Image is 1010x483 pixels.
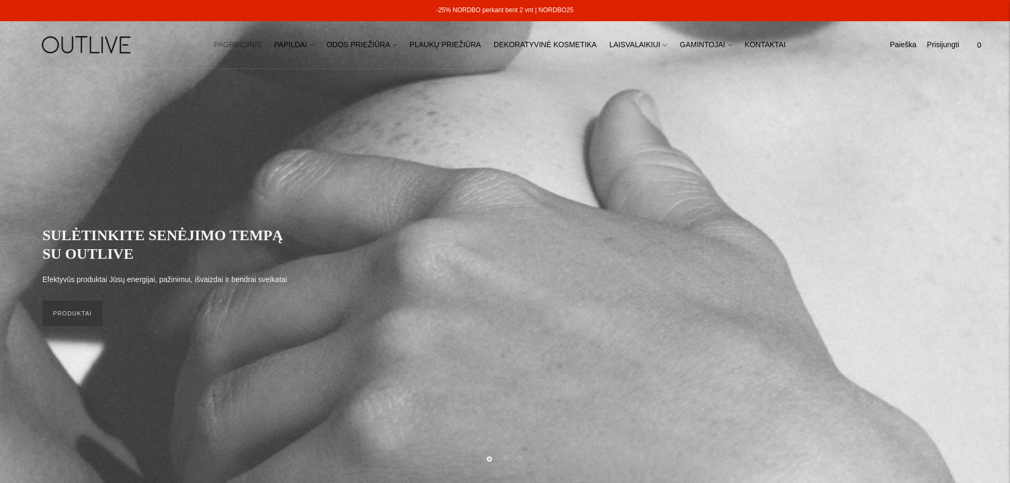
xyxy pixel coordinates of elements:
a: ODOS PRIEŽIŪRA [327,33,397,57]
a: GAMINTOJAI [680,33,732,57]
a: Prisijungti [927,33,959,57]
img: OUTLIVE [21,27,154,63]
a: LAISVALAIKIUI [609,33,667,57]
a: Paieška [890,33,916,57]
a: PAPILDAI [274,33,314,57]
button: Move carousel to slide 2 [503,455,508,461]
a: PRODUKTAI [42,301,102,326]
a: -25% NORDBO perkant bent 2 vnt | NORDBO25 [436,6,573,14]
span: 0 [972,38,987,52]
button: Move carousel to slide 3 [518,455,523,461]
p: Efektyvūs produktai Jūsų energijai, pažinimui, išvaizdai ir bendrai sveikatai [42,274,287,286]
h2: SULĖTINKITE SENĖJIMO TEMPĄ SU OUTLIVE [42,226,297,263]
a: PAGRINDINIS [214,33,261,57]
a: PLAUKŲ PRIEŽIŪRA [410,33,481,57]
a: KONTAKTAI [745,33,786,57]
a: 0 [970,33,989,57]
button: Move carousel to slide 1 [487,456,492,462]
a: DEKORATYVINĖ KOSMETIKA [494,33,596,57]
